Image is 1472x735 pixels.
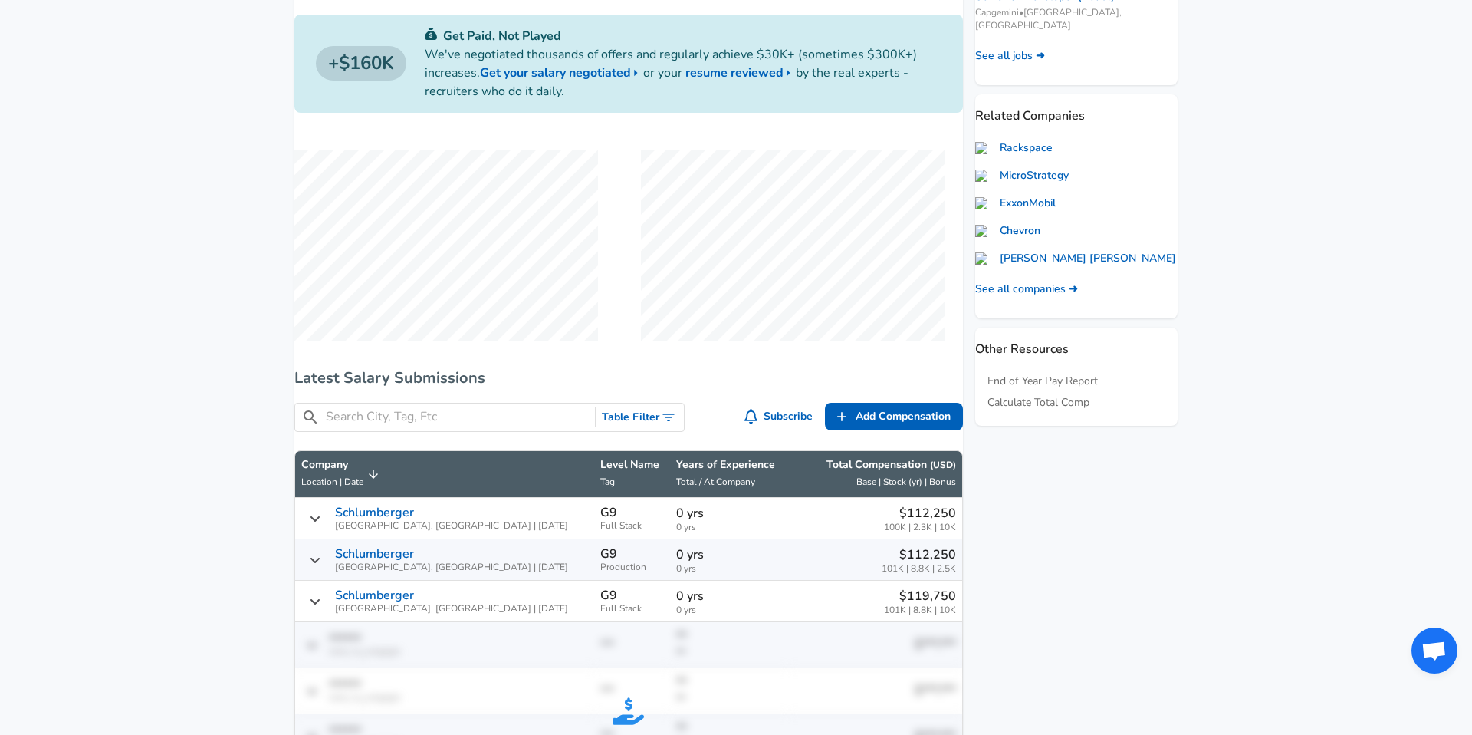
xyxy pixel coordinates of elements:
span: Location | Date [301,476,363,488]
h6: Latest Salary Submissions [294,366,963,391]
a: End of Year Pay Report [987,374,1098,389]
a: Get your salary negotiated [480,64,643,82]
p: G9 [600,547,617,561]
img: exxonmobil.com [975,197,994,209]
span: Full Stack [600,521,665,531]
span: Capgemini • [GEOGRAPHIC_DATA], [GEOGRAPHIC_DATA] [975,6,1178,32]
span: 100K | 2.3K | 10K [884,522,956,532]
p: $119,750 [884,587,956,605]
a: ExxonMobil [975,196,1056,211]
img: svg+xml;base64,PHN2ZyB4bWxucz0iaHR0cDovL3d3dy53My5vcmcvMjAwMC9zdmciIGZpbGw9IiMwYzU0NjAiIHZpZXdCb3... [425,28,437,40]
img: bakerhughes.com [975,252,994,265]
a: Calculate Total Comp [987,395,1089,410]
p: Other Resources [975,328,1178,358]
span: CompanyLocation | Date [301,457,383,491]
span: Total / At Company [676,476,755,488]
p: $112,250 [884,504,956,522]
a: resume reviewed [685,64,796,82]
p: Schlumberger [335,588,414,602]
p: Schlumberger [335,506,414,519]
a: $160K [316,46,406,81]
span: Base | Stock (yr) | Bonus [856,476,956,488]
p: 0 yrs [676,587,783,605]
img: svg+xml;base64,PHN2ZyB4bWxucz0iaHR0cDovL3d3dy53My5vcmcvMjAwMC9zdmciIGZpbGw9IiMyNjhERUMiIHZpZXdCb3... [613,696,644,727]
button: Subscribe [741,403,820,431]
p: G9 [600,588,617,602]
a: Chevron [975,223,1040,239]
span: 0 yrs [676,605,783,615]
span: 0 yrs [676,522,783,532]
span: 101K | 8.8K | 10K [884,605,956,615]
span: Full Stack [600,604,665,614]
p: Schlumberger [335,547,414,561]
span: [GEOGRAPHIC_DATA], [GEOGRAPHIC_DATA] | [DATE] [335,521,568,531]
p: Level Name [600,457,665,473]
span: 0 yrs [676,564,783,574]
span: [GEOGRAPHIC_DATA], [GEOGRAPHIC_DATA] | [DATE] [335,562,568,572]
span: Tag [600,476,615,488]
p: Related Companies [975,94,1178,125]
p: We've negotiated thousands of offers and regularly achieve $30K+ (sometimes $300K+) increases. or... [425,45,941,101]
a: See all jobs ➜ [975,48,1045,64]
img: microstrategy.com [975,170,994,182]
p: Company [301,457,363,473]
span: Production [600,562,665,572]
span: [GEOGRAPHIC_DATA], [GEOGRAPHIC_DATA] | [DATE] [335,604,568,614]
p: Years of Experience [676,457,783,473]
a: [PERSON_NAME] [PERSON_NAME] [975,251,1176,266]
a: MicroStrategy [975,168,1069,183]
a: Rackspace [975,140,1053,156]
button: (USD) [930,459,956,472]
p: G9 [600,506,617,519]
p: Total Compensation [826,457,956,473]
span: Total Compensation (USD) Base | Stock (yr) | Bonus [795,457,956,491]
div: Open chat [1411,628,1457,674]
span: Add Compensation [856,407,951,427]
p: 0 yrs [676,504,783,522]
a: Add Compensation [825,403,963,431]
p: $112,250 [882,545,956,564]
button: Toggle Search Filters [596,404,684,432]
span: 101K | 8.8K | 2.5K [882,564,956,574]
img: chevron.com [975,225,994,237]
a: See all companies ➜ [975,282,1078,297]
img: rackspace.com [975,142,994,154]
p: 0 yrs [676,545,783,564]
input: Search City, Tag, Etc [326,407,589,427]
p: Get Paid, Not Played [425,27,941,45]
